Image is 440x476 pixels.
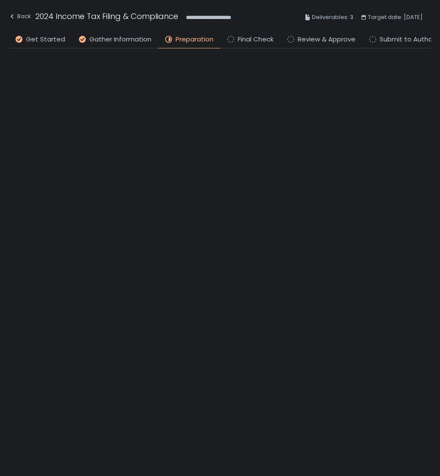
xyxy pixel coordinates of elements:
[298,35,355,44] span: Review & Approve
[368,12,423,22] span: Target date: [DATE]
[312,12,353,22] span: Deliverables: 3
[9,11,31,22] div: Back
[26,35,65,44] span: Get Started
[176,35,214,44] span: Preparation
[238,35,273,44] span: Final Check
[9,10,31,25] button: Back
[35,10,178,22] h1: 2024 Income Tax Filing & Compliance
[89,35,151,44] span: Gather Information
